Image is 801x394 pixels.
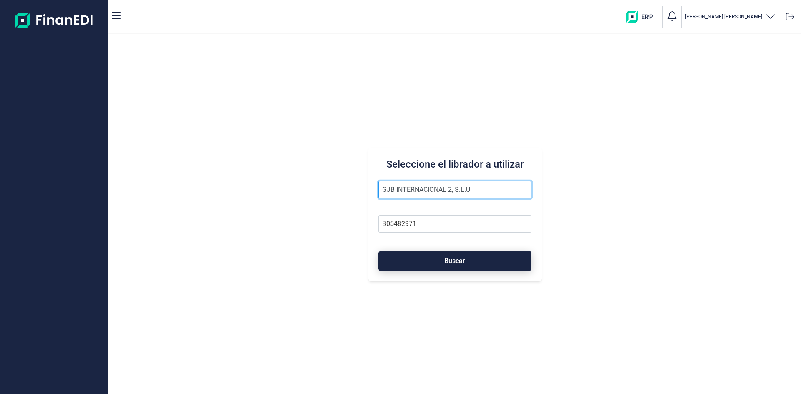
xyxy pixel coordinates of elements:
[15,7,93,33] img: Logo de aplicación
[378,181,531,198] input: Seleccione la razón social
[685,13,762,20] p: [PERSON_NAME] [PERSON_NAME]
[378,251,531,271] button: Buscar
[378,215,531,233] input: Busque por NIF
[378,158,531,171] h3: Seleccione el librador a utilizar
[444,258,465,264] span: Buscar
[626,11,659,23] img: erp
[685,11,776,23] button: [PERSON_NAME] [PERSON_NAME]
